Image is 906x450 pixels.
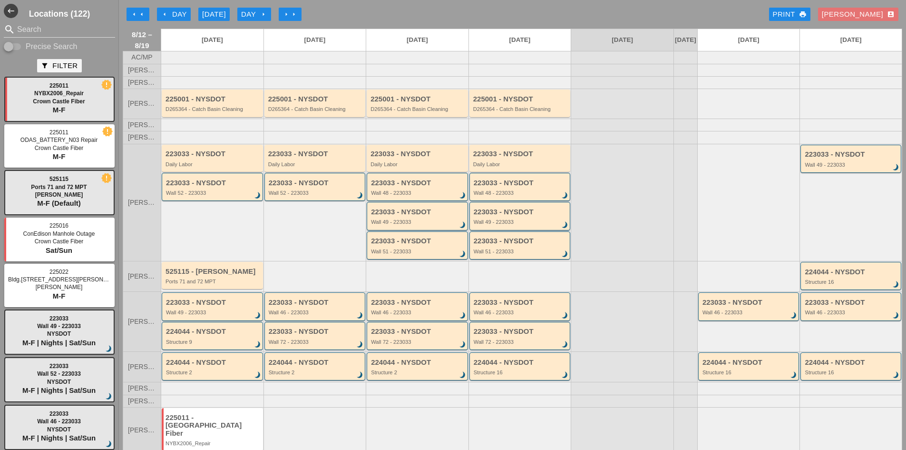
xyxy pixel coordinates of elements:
span: Wall 49 - 223033 [37,323,81,330]
button: Move Back 1 Week [127,8,149,21]
button: [PERSON_NAME] [818,8,898,21]
div: Wall 48 - 223033 [474,190,568,196]
div: Daily Labor [268,161,363,167]
i: west [4,4,18,18]
div: Wall 46 - 223033 [269,310,363,315]
div: 223033 - NYSDOT [474,328,568,336]
a: [DATE] [571,29,673,51]
div: 223033 - NYSDOT [269,299,363,307]
i: brightness_3 [253,370,263,380]
i: print [799,10,807,18]
div: 224044 - NYSDOT [474,359,568,367]
span: NYBX2006_Repair [34,90,84,97]
span: M-F | Nights | Sat/Sun [22,339,96,347]
i: brightness_3 [355,190,365,201]
span: [PERSON_NAME] [128,273,156,280]
span: [PERSON_NAME] [128,318,156,325]
i: brightness_3 [891,370,901,380]
i: brightness_3 [891,280,901,290]
div: Structure 16 [474,370,568,375]
div: 225011 - [GEOGRAPHIC_DATA] Fiber [166,414,261,438]
div: 223033 - NYSDOT [371,208,465,216]
span: [PERSON_NAME] [128,134,156,141]
div: 223033 - NYSDOT [370,150,466,158]
div: D265364 - Catch Basin Cleaning [370,106,466,112]
i: new_releases [102,174,111,182]
div: 223033 - NYSDOT [269,179,363,187]
span: 525115 [49,176,68,182]
div: 223033 - NYSDOT [371,179,465,187]
span: Wall 46 - 223033 [37,418,81,425]
div: 223033 - NYSDOT [269,328,363,336]
i: brightness_3 [560,340,570,350]
i: arrow_left [130,10,138,18]
div: 225001 - NYSDOT [268,95,363,103]
span: 223033 [49,315,68,322]
a: [DATE] [161,29,263,51]
div: Structure 16 [805,279,898,285]
div: D265364 - Catch Basin Cleaning [166,106,261,112]
span: Ports 71 and 72 MPT [31,184,87,190]
span: [PERSON_NAME] [128,121,156,129]
i: brightness_3 [355,370,365,380]
span: Sat/Sun [46,246,72,254]
div: 224044 - NYSDOT [805,268,898,276]
button: Day [237,8,271,21]
div: Wall 46 - 223033 [474,310,568,315]
div: Structure 2 [371,370,465,375]
span: M-F [53,106,66,114]
div: Wall 49 - 223033 [805,162,898,168]
span: Crown Castle Fiber [35,145,84,151]
span: AC/MP [131,54,152,61]
div: D265364 - Catch Basin Cleaning [268,106,363,112]
div: 223033 - NYSDOT [474,179,568,187]
i: arrow_left [161,10,168,18]
i: arrow_right [260,10,267,18]
i: brightness_3 [560,190,570,201]
div: Daily Labor [166,161,261,167]
div: 223033 - NYSDOT [268,150,363,158]
div: Wall 72 - 223033 [269,339,363,345]
span: Bldg.[STREET_ADDRESS][PERSON_NAME] [8,276,125,283]
div: 223033 - NYSDOT [473,150,568,158]
i: brightness_3 [560,220,570,230]
span: [PERSON_NAME] [128,79,156,86]
div: 225001 - NYSDOT [370,95,466,103]
div: Structure 16 [702,370,797,375]
div: D265364 - Catch Basin Cleaning [473,106,568,112]
span: M-F | Nights | Sat/Sun [22,386,96,394]
span: [PERSON_NAME] [128,199,156,206]
div: 224044 - NYSDOT [269,359,363,367]
span: M-F [53,292,66,300]
div: 225001 - NYSDOT [166,95,261,103]
span: [PERSON_NAME] [128,67,156,74]
div: Day [161,9,187,20]
a: [DATE] [698,29,800,51]
i: filter_alt [41,62,49,70]
a: [DATE] [674,29,697,51]
div: Daily Labor [370,161,466,167]
div: Wall 72 - 223033 [474,339,568,345]
div: Daily Labor [473,161,568,167]
div: Wall 46 - 223033 [702,310,797,315]
i: brightness_3 [104,439,114,450]
i: new_releases [103,127,112,136]
i: brightness_3 [560,310,570,321]
i: brightness_3 [458,220,468,230]
div: Day [241,9,267,20]
i: brightness_3 [560,249,570,260]
div: Wall 46 - 223033 [371,310,465,315]
div: Wall 52 - 223033 [166,190,260,196]
div: Wall 51 - 223033 [371,249,465,254]
div: [DATE] [202,9,226,20]
div: Wall 46 - 223033 [805,310,898,315]
span: 225011 [49,82,68,89]
div: Filter [41,60,78,71]
div: 223033 - NYSDOT [474,237,568,245]
i: brightness_3 [458,340,468,350]
i: arrow_right [290,10,298,18]
i: brightness_3 [355,340,365,350]
span: [PERSON_NAME] [35,191,83,198]
i: account_box [887,10,895,18]
div: 223033 - NYSDOT [166,179,260,187]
